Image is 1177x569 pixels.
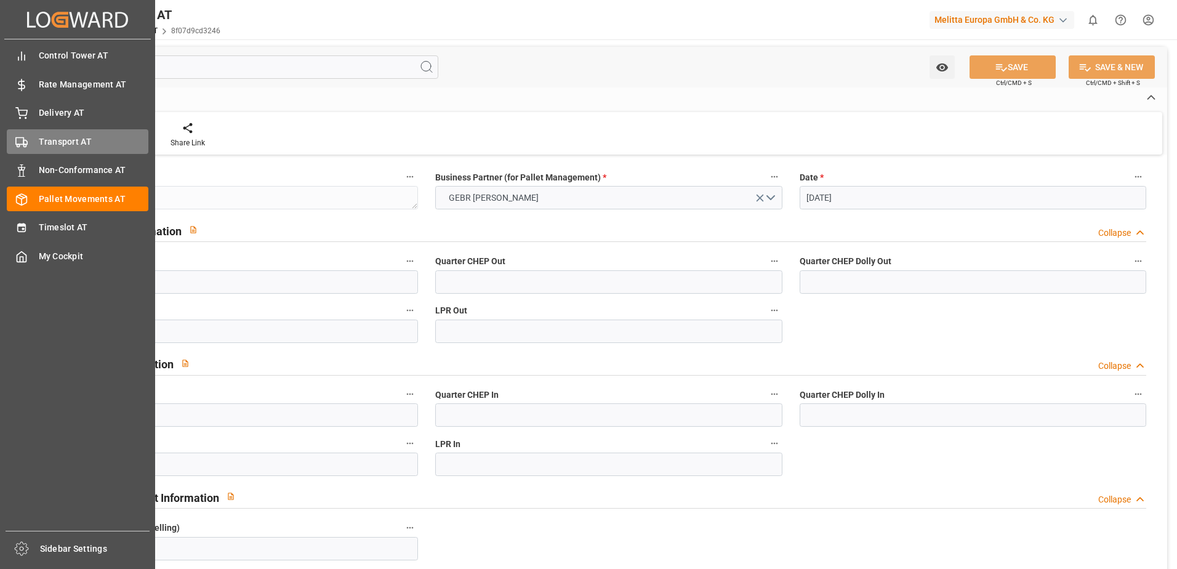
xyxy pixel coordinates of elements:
div: Share Link [171,137,205,148]
span: Non-Conformance AT [39,164,149,177]
button: Euro Out [402,253,418,269]
button: SAVE & NEW [1069,55,1155,79]
span: Sidebar Settings [40,543,150,555]
button: View description [219,485,243,508]
button: Melitta Europa GmbH & Co. KG [930,8,1079,31]
a: Rate Management AT [7,72,148,96]
button: CHEP Out [402,302,418,318]
span: Rate Management AT [39,78,149,91]
button: Help Center [1107,6,1135,34]
span: My Cockpit [39,250,149,263]
div: Melitta Europa GmbH & Co. KG [930,11,1074,29]
a: Timeslot AT [7,216,148,240]
button: show 0 new notifications [1079,6,1107,34]
span: Timeslot AT [39,221,149,234]
a: Non-Conformance AT [7,158,148,182]
button: Countervalue Euro (Selling) [402,520,418,536]
button: Quarter CHEP Dolly In [1130,386,1146,402]
span: Control Tower AT [39,49,149,62]
button: Quarter CHEP Dolly Out [1130,253,1146,269]
span: Delivery AT [39,107,149,119]
button: code [402,169,418,185]
button: Business Partner (for Pallet Management) * [766,169,782,185]
span: Quarter CHEP Out [435,255,505,268]
span: GEBR [PERSON_NAME] [443,192,545,204]
button: LPR In [766,435,782,451]
button: SAVE [970,55,1056,79]
button: Quarter CHEP Out [766,253,782,269]
button: View description [174,352,197,375]
div: Collapse [1098,360,1131,373]
span: Quarter CHEP Dolly In [800,389,885,402]
button: LPR Out [766,302,782,318]
span: Date [800,171,824,184]
button: open menu [930,55,955,79]
input: DD-MM-YYYY [800,186,1146,209]
a: Pallet Movements AT [7,187,148,211]
span: Ctrl/CMD + Shift + S [1086,78,1140,87]
span: LPR Out [435,304,467,317]
textarea: 8f07d9cd3246 [71,186,418,209]
button: Quarter CHEP In [766,386,782,402]
span: LPR In [435,438,460,451]
span: Quarter CHEP In [435,389,499,402]
a: Control Tower AT [7,44,148,68]
a: Transport AT [7,129,148,153]
span: Pallet Movements AT [39,193,149,206]
a: My Cockpit [7,244,148,268]
div: Collapse [1098,227,1131,240]
a: Delivery AT [7,101,148,125]
button: CHEP In [402,435,418,451]
span: Transport AT [39,135,149,148]
button: View description [182,218,205,241]
div: Collapse [1098,493,1131,506]
span: Ctrl/CMD + S [996,78,1032,87]
span: Quarter CHEP Dolly Out [800,255,891,268]
input: Search Fields [57,55,438,79]
button: Date * [1130,169,1146,185]
button: open menu [435,186,782,209]
span: Business Partner (for Pallet Management) [435,171,606,184]
button: Euro In [402,386,418,402]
